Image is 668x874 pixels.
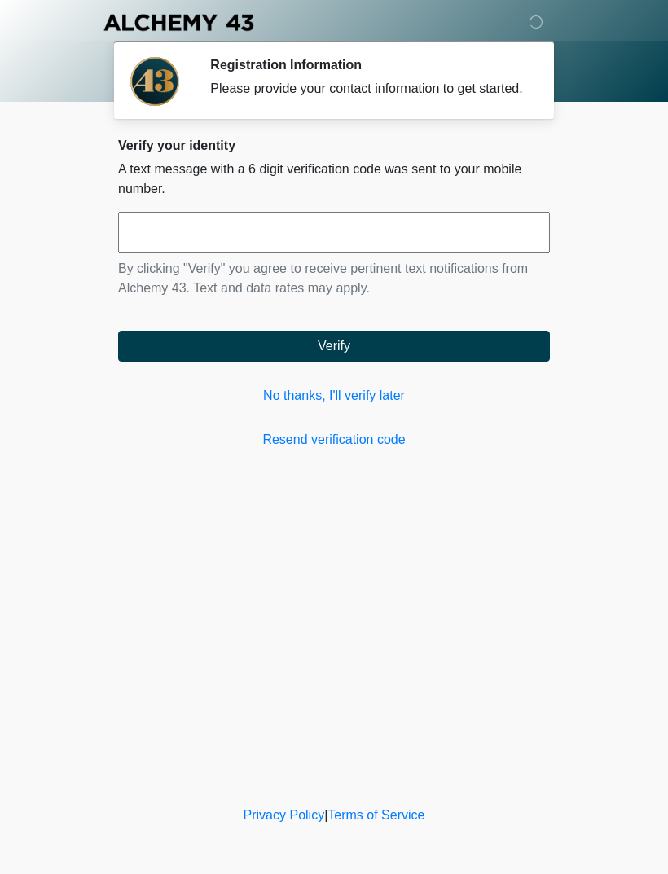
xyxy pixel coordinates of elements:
[324,808,327,822] a: |
[118,386,550,406] a: No thanks, I'll verify later
[210,57,525,72] h2: Registration Information
[118,259,550,298] p: By clicking "Verify" you agree to receive pertinent text notifications from Alchemy 43. Text and ...
[102,12,255,33] img: Alchemy 43 Logo
[118,160,550,199] p: A text message with a 6 digit verification code was sent to your mobile number.
[118,138,550,153] h2: Verify your identity
[130,57,179,106] img: Agent Avatar
[327,808,424,822] a: Terms of Service
[118,430,550,450] a: Resend verification code
[210,79,525,99] div: Please provide your contact information to get started.
[244,808,325,822] a: Privacy Policy
[118,331,550,362] button: Verify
